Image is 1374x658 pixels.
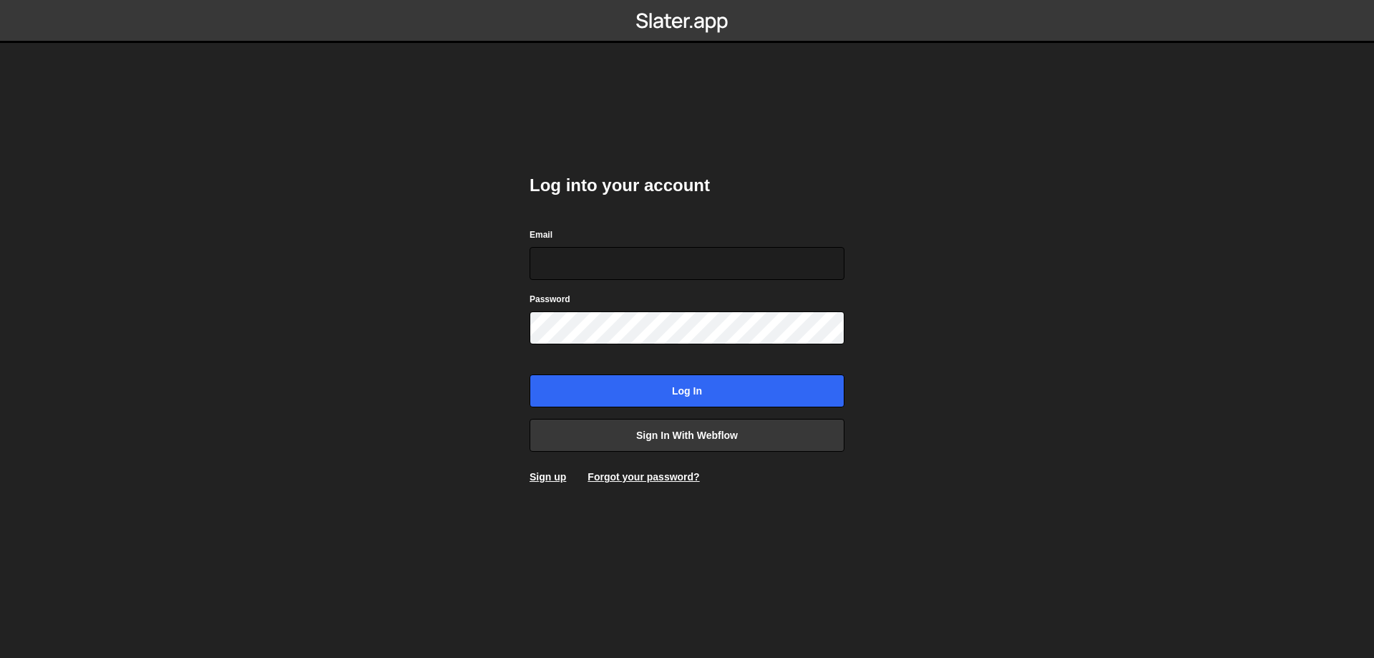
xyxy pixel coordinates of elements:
a: Forgot your password? [588,471,699,483]
label: Password [530,292,570,306]
label: Email [530,228,552,242]
a: Sign up [530,471,566,483]
input: Log in [530,374,844,407]
h2: Log into your account [530,174,844,197]
a: Sign in with Webflow [530,419,844,452]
